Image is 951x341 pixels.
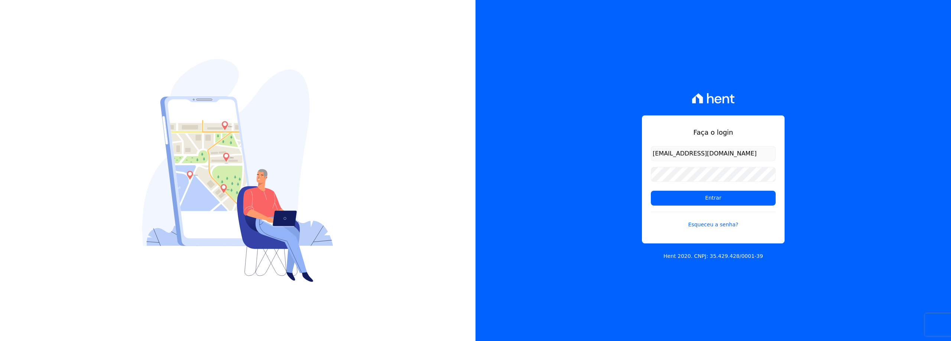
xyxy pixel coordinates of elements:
p: Hent 2020. CNPJ: 35.429.428/0001-39 [663,252,763,260]
input: Email [651,146,776,161]
img: Login [142,59,333,282]
input: Entrar [651,191,776,206]
h1: Faça o login [651,127,776,137]
a: Esqueceu a senha? [651,212,776,229]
